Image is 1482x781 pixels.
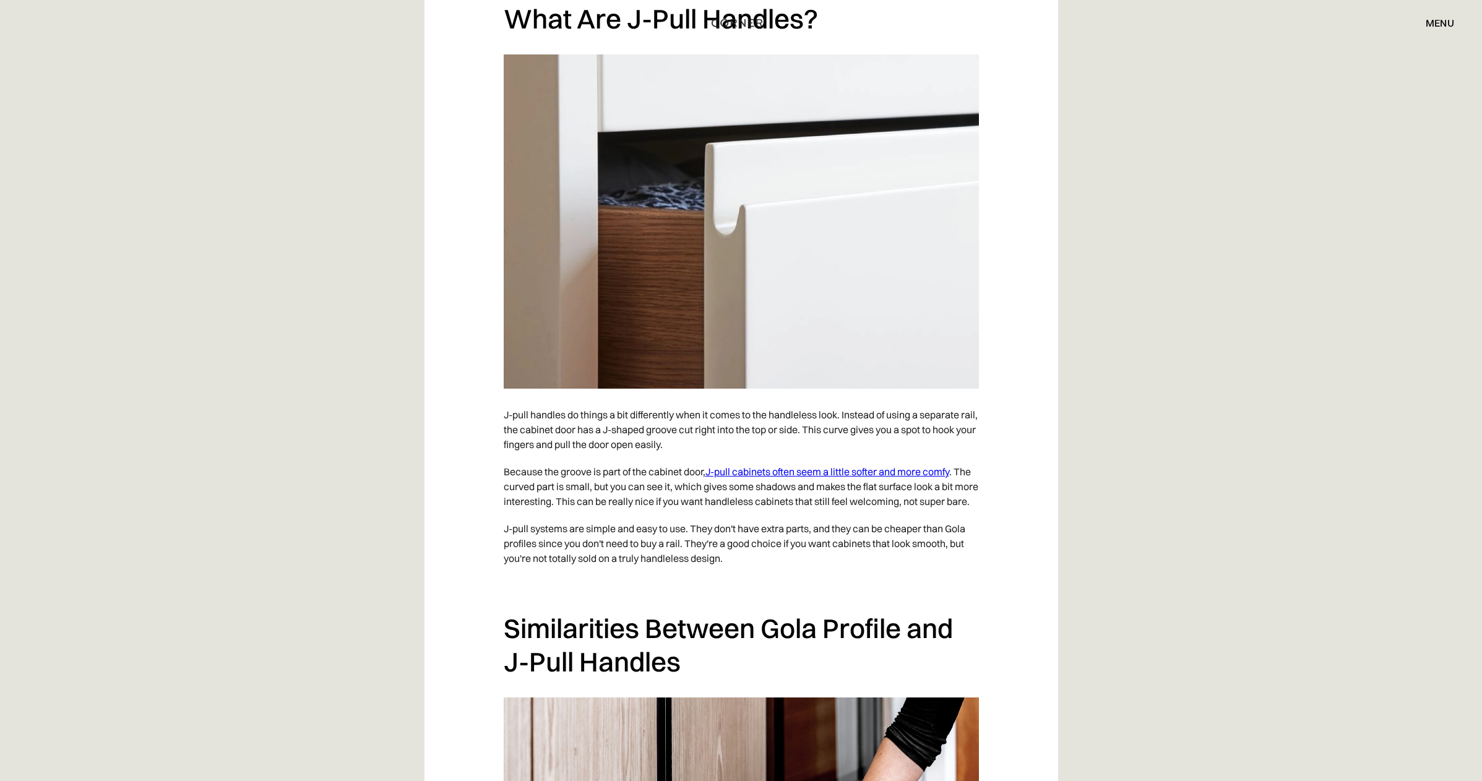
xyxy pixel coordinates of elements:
p: Because the groove is part of the cabinet door, . The curved part is small, but you can see it, w... [504,458,979,515]
a: home [683,15,799,31]
p: J-pull handles do things a bit differently when it comes to the handleless look. Instead of using... [504,401,979,458]
h2: Similarities Between Gola Profile and J-Pull Handles [504,611,979,679]
div: menu [1426,18,1454,28]
p: ‍ [504,572,979,599]
a: J-pull cabinets often seem a little softer and more comfy [705,465,949,478]
div: menu [1413,12,1454,33]
p: J-pull systems are simple and easy to use. They don't have extra parts, and they can be cheaper t... [504,515,979,572]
